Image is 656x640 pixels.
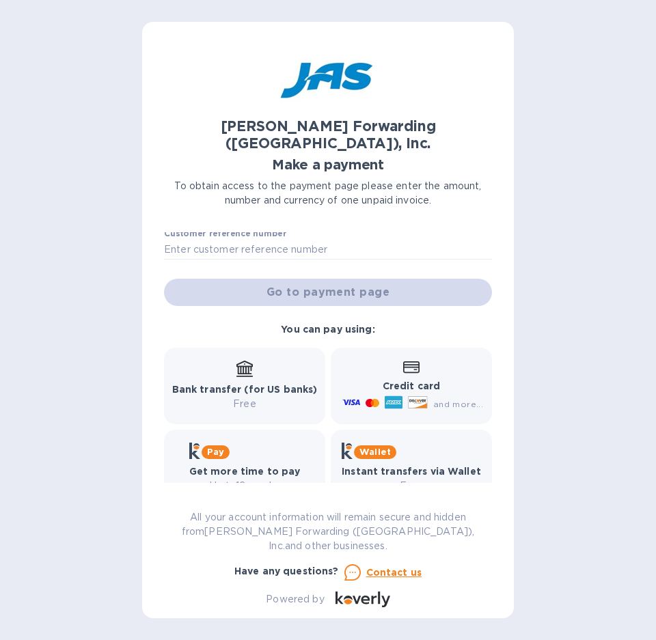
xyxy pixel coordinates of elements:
[164,179,492,208] p: To obtain access to the payment page please enter the amount, number and currency of one unpaid i...
[221,117,436,152] b: [PERSON_NAME] Forwarding ([GEOGRAPHIC_DATA]), Inc.
[342,479,481,493] p: Free
[164,229,286,238] label: Customer reference number
[164,510,492,553] p: All your account information will remain secure and hidden from [PERSON_NAME] Forwarding ([GEOGRA...
[433,399,483,409] span: and more...
[281,324,374,335] b: You can pay using:
[172,384,318,395] b: Bank transfer (for US banks)
[164,157,492,173] h1: Make a payment
[359,447,391,457] b: Wallet
[342,466,481,477] b: Instant transfers via Wallet
[234,566,339,576] b: Have any questions?
[383,380,440,391] b: Credit card
[164,240,492,260] input: Enter customer reference number
[207,447,224,457] b: Pay
[366,567,422,578] u: Contact us
[189,466,301,477] b: Get more time to pay
[172,397,318,411] p: Free
[189,479,301,493] p: Up to 12 weeks
[266,592,324,607] p: Powered by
